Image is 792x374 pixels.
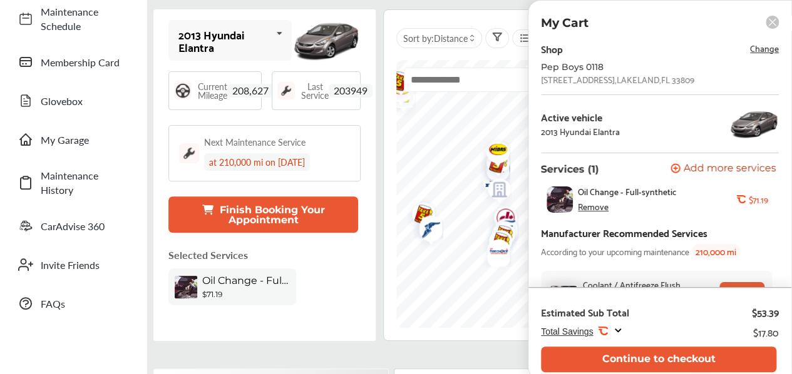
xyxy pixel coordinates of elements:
div: 2013 Hyundai Elantra [178,28,271,53]
div: at 210,000 mi on [DATE] [204,153,310,171]
span: Distance [434,32,468,44]
img: logo-tires-plus.png [484,215,517,254]
span: My Garage [41,133,128,147]
img: logo-take5.png [480,223,513,264]
div: Map marker [476,154,508,193]
img: mobile_8129_st0640_046.jpg [292,14,361,66]
span: Oil Change - Full-synthetic [202,275,290,286]
span: Maintenance Schedule [41,4,128,33]
span: 210,000 mi [692,244,740,258]
button: Continue to checkout [541,346,776,372]
div: Map marker [403,196,434,236]
img: logo-goodyear.png [410,213,443,250]
div: Next Maintenance Service [204,136,306,148]
div: Map marker [478,240,509,266]
span: Oil Change - Full-synthetic [578,186,677,196]
span: 203949 [329,84,373,98]
img: logo-firestone.png [476,154,510,193]
img: oil-change-thumb.jpg [175,276,197,298]
div: Map marker [518,222,550,248]
div: Estimated Sub Total [541,306,629,318]
div: Map marker [480,223,511,264]
div: Map marker [483,216,514,255]
div: [STREET_ADDRESS] , LAKELAND , FL 33809 [541,74,694,84]
img: logo-pepboys.png [478,233,511,272]
img: engine-cooling-thumb.jpg [550,286,577,303]
div: Map marker [483,216,514,257]
span: Add more services [684,163,776,175]
div: Pep Boys 0118 [541,62,741,72]
img: logo-jiffylube.png [485,200,518,240]
span: Change [750,41,779,55]
img: logo-take5.png [379,63,413,103]
a: My Garage [11,123,135,156]
img: logo-tire-choice.png [478,240,511,266]
b: $71.19 [748,195,768,205]
button: Add [719,282,764,307]
p: Selected Services [168,248,248,262]
a: Add more services [671,163,779,175]
div: $53.39 [752,306,779,318]
img: oil-change-thumb.jpg [547,186,573,213]
div: Map marker [410,209,441,248]
img: logo-goodyear.png [485,211,518,248]
img: logo-tires-plus.png [410,209,443,248]
span: Invite Friends [41,258,128,272]
a: Maintenance History [11,162,135,203]
div: Coolant / Antifreeze Flush [583,277,681,291]
div: Active vehicle [541,111,620,123]
div: Manufacturer Recommended Services [541,224,707,241]
div: Map marker [484,215,515,254]
button: Finish Booking Your Appointment [168,196,358,233]
div: Map marker [477,135,508,168]
img: Midas+Logo_RGB.png [477,135,510,168]
div: Map marker [478,172,510,211]
img: logo-mavis.png [518,222,552,248]
a: CarAdvise 360 [11,210,135,242]
div: Map marker [485,211,517,248]
a: Membership Card [11,46,135,78]
img: steering_logo [174,82,192,99]
div: Map marker [485,200,516,240]
div: Map marker [473,164,505,200]
div: Map marker [410,213,441,250]
span: 208,627 [227,84,274,98]
span: Current Mileage [198,82,227,99]
img: logo-firestone.png [483,216,516,255]
span: Sort by : [403,32,468,44]
canvas: Map [396,60,772,328]
button: Add more services [671,163,776,175]
a: FAQs [11,287,135,320]
b: $71.19 [202,290,222,299]
img: empty_shop_logo.394c5474.svg [478,172,512,211]
span: Last Service [301,82,329,99]
a: Glovebox [11,84,135,117]
a: Invite Friends [11,248,135,281]
div: Map marker [409,212,441,238]
span: Maintenance History [41,168,128,197]
div: Map marker [380,74,411,107]
span: FAQs [41,296,128,311]
img: maintenance_logo [179,143,199,163]
span: CarAdvise 360 [41,219,128,233]
div: Shop [541,40,563,57]
div: Remove [578,201,609,211]
img: logo-mavis.png [409,212,443,238]
img: logo-mopar.png [473,164,507,200]
img: 8129_st0640_046.jpg [729,105,779,143]
img: logo-take5.png [483,216,516,257]
div: $17.80 [753,323,779,340]
span: Glovebox [41,94,128,108]
p: My Cart [541,16,589,30]
img: Midas+Logo_RGB.png [380,74,413,107]
div: 2013 Hyundai Elantra [541,126,620,136]
div: Map marker [478,233,509,272]
p: Services (1) [541,163,599,175]
img: maintenance_logo [277,82,295,99]
span: According to your upcoming maintenance [541,244,689,258]
span: Total Savings [541,326,593,336]
img: logo-take5.png [403,196,436,236]
span: Membership Card [41,55,128,69]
